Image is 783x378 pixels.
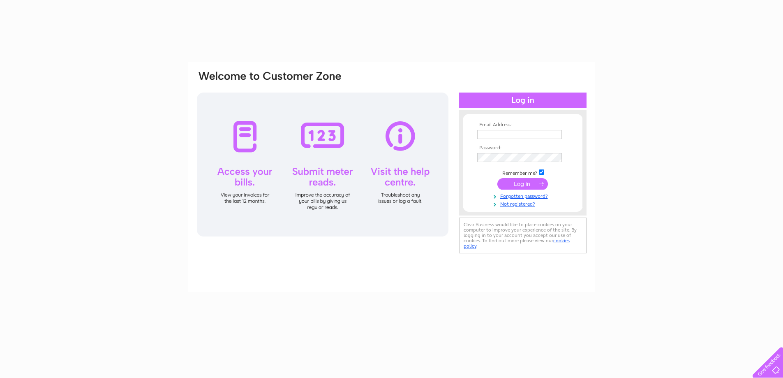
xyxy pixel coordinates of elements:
[477,192,571,199] a: Forgotten password?
[464,238,570,249] a: cookies policy
[477,199,571,207] a: Not registered?
[497,178,548,190] input: Submit
[459,218,587,253] div: Clear Business would like to place cookies on your computer to improve your experience of the sit...
[475,145,571,151] th: Password:
[475,122,571,128] th: Email Address:
[475,168,571,176] td: Remember me?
